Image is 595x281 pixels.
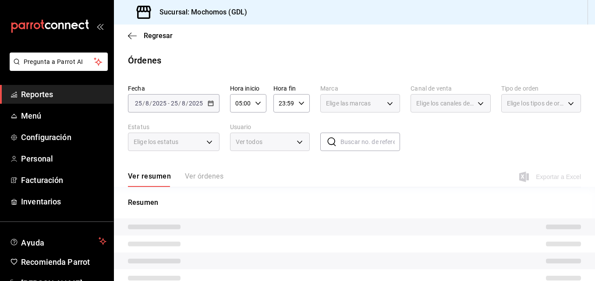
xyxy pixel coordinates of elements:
span: Elige los tipos de orden [507,99,565,108]
input: -- [170,100,178,107]
span: Facturación [21,174,106,186]
label: Estatus [128,124,220,130]
h3: Sucursal: Mochomos (GDL) [152,7,247,18]
span: Pregunta a Parrot AI [24,57,94,67]
button: open_drawer_menu [96,23,103,30]
span: Regresar [144,32,173,40]
span: Elige las marcas [326,99,371,108]
span: Configuración [21,131,106,143]
input: ---- [152,100,167,107]
span: Elige los estatus [134,137,178,146]
input: ---- [188,100,203,107]
button: Regresar [128,32,173,40]
span: Ayuda [21,236,95,246]
span: Ver todos [236,137,294,147]
label: Canal de venta [411,85,490,91]
span: - [168,100,170,107]
label: Usuario [230,124,310,130]
label: Hora inicio [230,85,266,91]
input: -- [135,100,142,107]
div: Órdenes [128,54,161,67]
span: Inventarios [21,196,106,207]
span: / [186,100,188,107]
span: Recomienda Parrot [21,256,106,268]
a: Pregunta a Parrot AI [6,63,108,73]
span: Personal [21,153,106,165]
div: navigation tabs [128,172,223,187]
p: Resumen [128,197,581,208]
span: / [149,100,152,107]
span: / [142,100,145,107]
input: Buscar no. de referencia [340,133,400,151]
label: Fecha [128,85,220,91]
span: Elige los canales de venta [416,99,474,108]
span: Menú [21,110,106,122]
input: -- [181,100,186,107]
label: Hora fin [273,85,310,91]
input: -- [145,100,149,107]
span: / [178,100,181,107]
label: Marca [320,85,400,91]
button: Pregunta a Parrot AI [10,53,108,71]
label: Tipo de orden [501,85,581,91]
span: Reportes [21,88,106,100]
